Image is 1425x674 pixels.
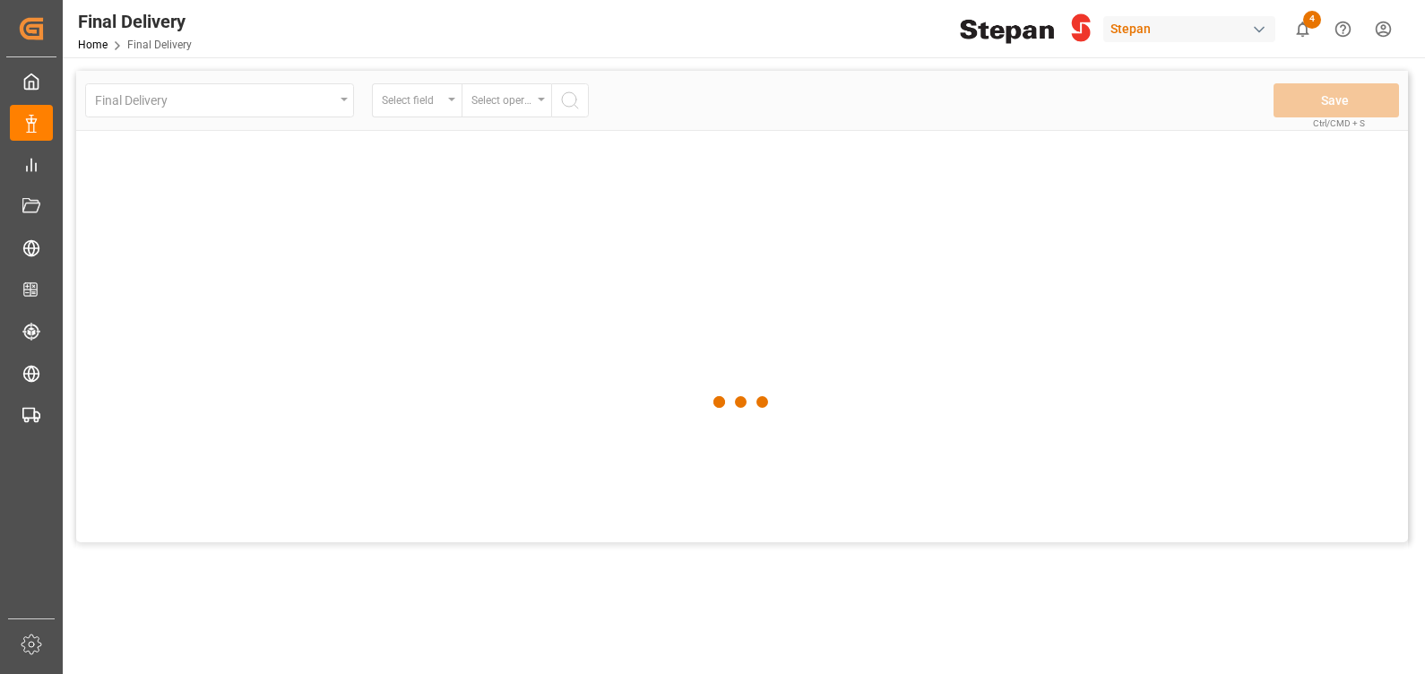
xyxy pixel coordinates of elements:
button: Help Center [1323,9,1363,49]
button: Stepan [1103,12,1282,46]
div: Stepan [1103,16,1275,42]
img: Stepan_Company_logo.svg.png_1713531530.png [960,13,1091,45]
span: 4 [1303,11,1321,29]
button: show 4 new notifications [1282,9,1323,49]
div: Final Delivery [78,8,192,35]
a: Home [78,39,108,51]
